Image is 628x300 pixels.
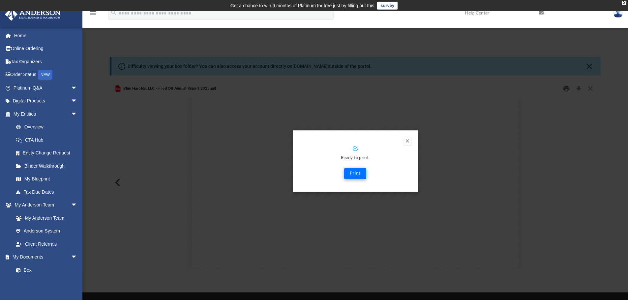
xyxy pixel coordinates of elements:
i: search [110,9,117,16]
a: Box [9,263,81,277]
span: arrow_drop_down [71,107,84,121]
span: arrow_drop_down [71,95,84,108]
button: Print [344,168,366,179]
span: arrow_drop_down [71,81,84,95]
a: Overview [9,121,87,134]
a: Binder Walkthrough [9,159,87,173]
a: Tax Due Dates [9,185,87,199]
a: Order StatusNEW [5,68,87,82]
a: Entity Change Request [9,147,87,160]
div: Get a chance to win 6 months of Platinum for free just by filling out this [230,2,374,10]
a: Anderson System [9,225,84,238]
i: menu [89,9,97,17]
span: arrow_drop_down [71,199,84,212]
img: User Pic [613,8,623,18]
p: Ready to print. [299,154,411,162]
span: arrow_drop_down [71,251,84,264]
a: Platinum Q&Aarrow_drop_down [5,81,87,95]
a: Tax Organizers [5,55,87,68]
a: Meeting Minutes [9,277,84,290]
img: Anderson Advisors Platinum Portal [3,8,63,21]
a: CTA Hub [9,133,87,147]
a: My Anderson Team [9,211,81,225]
a: Online Ordering [5,42,87,55]
a: Home [5,29,87,42]
div: NEW [38,70,52,80]
a: My Anderson Teamarrow_drop_down [5,199,84,212]
a: menu [89,13,97,17]
a: My Blueprint [9,173,84,186]
a: Client Referrals [9,237,84,251]
a: My Entitiesarrow_drop_down [5,107,87,121]
a: survey [377,2,398,10]
a: Digital Productsarrow_drop_down [5,95,87,108]
a: My Documentsarrow_drop_down [5,251,84,264]
div: Preview [110,80,601,267]
div: close [622,1,626,5]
